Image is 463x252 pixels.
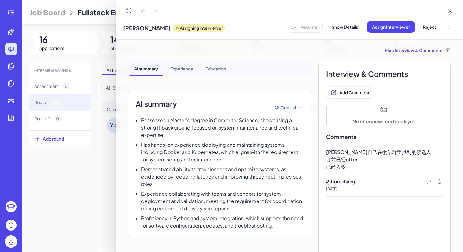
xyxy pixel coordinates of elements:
[141,117,303,139] p: Possesses a Master's degree in Computer Science, showcasing a strong IT background focused on sys...
[136,98,177,109] h2: AI summary
[326,164,346,170] span: 已经入职
[128,47,451,53] div: Hide Interview & Comments
[418,21,442,33] button: Reject
[201,61,231,76] div: Education
[326,21,363,33] button: Show Details
[326,133,443,141] span: Comments
[123,24,171,32] span: [PERSON_NAME]
[165,61,198,76] div: Experience
[423,24,436,30] span: Reject
[352,118,415,125] div: No interview feedback yet
[326,156,358,163] span: 目前已经offer
[141,141,303,163] p: Has hands-on experience deploying and maintaining systems, including Docker and Kubernetes, which...
[326,87,375,98] button: Add Comment
[326,149,431,155] span: [PERSON_NAME]自己在微信群里找到的候选人
[326,178,443,185] p: @ florazhang
[129,61,163,76] div: AI summary
[280,104,296,111] span: Original
[326,68,443,79] span: Interview & Comments
[180,25,223,31] p: Assigning interviewer
[141,190,303,212] p: Experience collaborating with teams and vendors for system deployment and validation, meeting the...
[141,166,303,188] p: Demonstrated ability to troubleshoot and optimize systems, as evidenced by reducing latency and i...
[339,90,370,95] span: Add Comment
[141,215,303,229] p: Proficiency in Python and system integration, which supports the need for software configuration,...
[332,24,358,30] span: Show Details
[326,186,443,191] p: [DATE]
[372,24,410,30] span: Assign Interviewer
[367,21,415,33] button: Assign Interviewer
